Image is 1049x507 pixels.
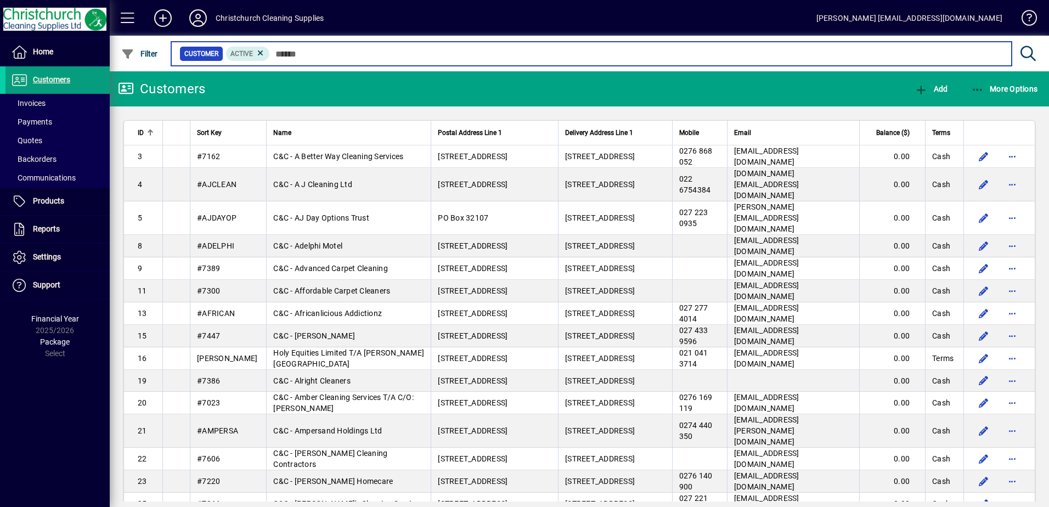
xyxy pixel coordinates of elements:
[932,308,950,319] span: Cash
[1003,350,1021,367] button: More options
[876,127,910,139] span: Balance ($)
[273,286,390,295] span: C&C - Affordable Carpet Cleaners
[138,213,142,222] span: 5
[734,415,799,446] span: [EMAIL_ADDRESS][PERSON_NAME][DOMAIN_NAME]
[438,127,502,139] span: Postal Address Line 1
[273,127,424,139] div: Name
[734,147,799,166] span: [EMAIL_ADDRESS][DOMAIN_NAME]
[565,213,635,222] span: [STREET_ADDRESS]
[734,202,799,233] span: [PERSON_NAME][EMAIL_ADDRESS][DOMAIN_NAME]
[859,414,925,448] td: 0.00
[915,84,948,93] span: Add
[565,264,635,273] span: [STREET_ADDRESS]
[216,9,324,27] div: Christchurch Cleaning Supplies
[1003,260,1021,277] button: More options
[273,376,351,385] span: C&C - Alright Cleaners
[1003,305,1021,322] button: More options
[33,196,64,205] span: Products
[5,38,110,66] a: Home
[197,398,220,407] span: #7023
[138,241,142,250] span: 8
[273,264,388,273] span: C&C - Advanced Carpet Cleaning
[11,173,76,182] span: Communications
[859,257,925,280] td: 0.00
[11,99,46,108] span: Invoices
[273,348,424,368] span: Holy Equities Limited T/A [PERSON_NAME][GEOGRAPHIC_DATA]
[197,286,220,295] span: #7300
[138,127,144,139] span: ID
[679,348,708,368] span: 021 041 3714
[932,179,950,190] span: Cash
[975,237,992,255] button: Edit
[975,305,992,322] button: Edit
[11,136,42,145] span: Quotes
[565,309,635,318] span: [STREET_ADDRESS]
[734,393,799,413] span: [EMAIL_ADDRESS][DOMAIN_NAME]
[1003,209,1021,227] button: More options
[184,48,218,59] span: Customer
[932,453,950,464] span: Cash
[438,180,507,189] span: [STREET_ADDRESS]
[734,348,799,368] span: [EMAIL_ADDRESS][DOMAIN_NAME]
[40,337,70,346] span: Package
[121,49,158,58] span: Filter
[679,471,713,491] span: 0276 140 900
[273,477,393,486] span: C&C - [PERSON_NAME] Homecare
[273,426,382,435] span: C&C - Ampersand Holdings Ltd
[565,241,635,250] span: [STREET_ADDRESS]
[565,152,635,161] span: [STREET_ADDRESS]
[734,258,799,278] span: [EMAIL_ADDRESS][DOMAIN_NAME]
[975,450,992,467] button: Edit
[679,208,708,228] span: 027 223 0935
[11,117,52,126] span: Payments
[859,448,925,470] td: 0.00
[438,426,507,435] span: [STREET_ADDRESS]
[1003,450,1021,467] button: More options
[968,79,1041,99] button: More Options
[859,280,925,302] td: 0.00
[438,264,507,273] span: [STREET_ADDRESS]
[932,375,950,386] span: Cash
[438,241,507,250] span: [STREET_ADDRESS]
[565,127,633,139] span: Delivery Address Line 1
[5,272,110,299] a: Support
[975,394,992,412] button: Edit
[273,180,352,189] span: C&C - A J Cleaning Ltd
[273,152,403,161] span: C&C - A Better Way Cleaning Services
[734,303,799,323] span: [EMAIL_ADDRESS][DOMAIN_NAME]
[197,477,220,486] span: #7220
[679,326,708,346] span: 027 433 9596
[138,426,147,435] span: 21
[145,8,181,28] button: Add
[197,241,234,250] span: #ADELPHI
[734,281,799,301] span: [EMAIL_ADDRESS][DOMAIN_NAME]
[197,376,220,385] span: #7386
[912,79,950,99] button: Add
[273,127,291,139] span: Name
[5,188,110,215] a: Products
[1003,282,1021,300] button: More options
[679,147,713,166] span: 0276 868 052
[1003,237,1021,255] button: More options
[679,127,720,139] div: Mobile
[975,209,992,227] button: Edit
[975,176,992,193] button: Edit
[197,354,257,363] span: [PERSON_NAME]
[565,454,635,463] span: [STREET_ADDRESS]
[138,454,147,463] span: 22
[197,309,235,318] span: #AFRICAN
[197,331,220,340] span: #7447
[932,476,950,487] span: Cash
[971,84,1038,93] span: More Options
[197,426,238,435] span: #AMPERSA
[197,454,220,463] span: #7606
[33,280,60,289] span: Support
[734,471,799,491] span: [EMAIL_ADDRESS][DOMAIN_NAME]
[565,398,635,407] span: [STREET_ADDRESS]
[565,331,635,340] span: [STREET_ADDRESS]
[138,286,147,295] span: 11
[1003,148,1021,165] button: More options
[5,150,110,168] a: Backorders
[859,370,925,392] td: 0.00
[438,213,488,222] span: PO Box 32107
